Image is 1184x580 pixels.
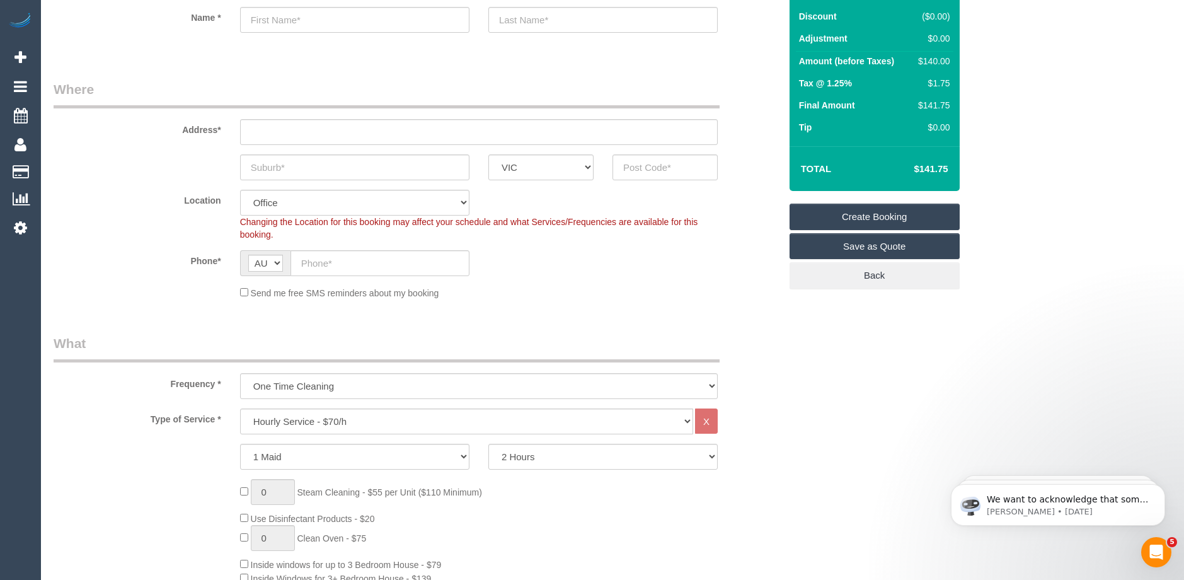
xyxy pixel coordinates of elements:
label: Discount [799,10,837,23]
span: Send me free SMS reminders about my booking [251,288,439,298]
div: $0.00 [913,121,950,134]
div: ($0.00) [913,10,950,23]
label: Final Amount [799,99,855,112]
span: Changing the Location for this booking may affect your schedule and what Services/Frequencies are... [240,217,698,240]
legend: What [54,334,720,362]
input: First Name* [240,7,469,33]
div: $1.75 [913,77,950,90]
a: Back [790,262,960,289]
span: Use Disinfectant Products - $20 [251,514,375,524]
h4: $141.75 [876,164,948,175]
label: Frequency * [44,373,231,390]
input: Phone* [290,250,469,276]
iframe: Intercom live chat [1141,537,1171,567]
span: 5 [1167,537,1177,547]
span: Inside windows for up to 3 Bedroom House - $79 [251,560,442,570]
label: Name * [44,7,231,24]
legend: Where [54,80,720,108]
label: Tax @ 1.25% [799,77,852,90]
p: Message from Ellie, sent 1w ago [55,49,217,60]
input: Post Code* [612,154,718,180]
input: Suburb* [240,154,469,180]
strong: Total [801,163,832,174]
label: Type of Service * [44,409,231,426]
div: $141.75 [913,99,950,112]
input: Last Name* [488,7,718,33]
span: Clean Oven - $75 [297,533,366,543]
span: Steam Cleaning - $55 per Unit ($110 Minimum) [297,487,481,497]
a: Create Booking [790,204,960,230]
img: Automaid Logo [8,13,33,30]
span: We want to acknowledge that some users may be experiencing lag or slower performance in our softw... [55,37,217,209]
div: $140.00 [913,55,950,67]
label: Location [44,190,231,207]
label: Amount (before Taxes) [799,55,894,67]
label: Tip [799,121,812,134]
label: Phone* [44,250,231,267]
label: Address* [44,119,231,136]
div: $0.00 [913,32,950,45]
iframe: Intercom notifications message [932,458,1184,546]
a: Save as Quote [790,233,960,260]
label: Adjustment [799,32,848,45]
